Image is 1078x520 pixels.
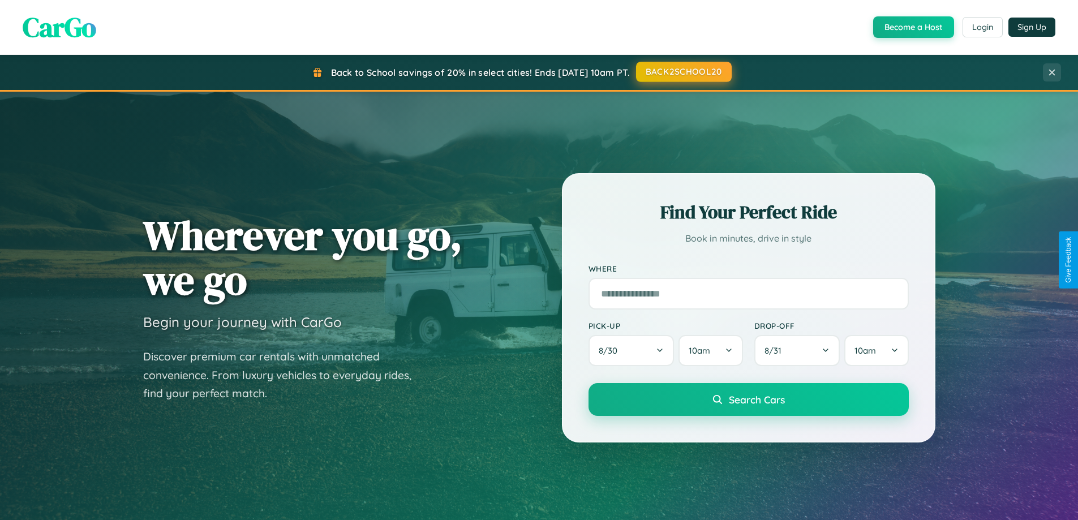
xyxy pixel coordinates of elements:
span: 8 / 30 [599,345,623,356]
span: CarGo [23,8,96,46]
button: Login [963,17,1003,37]
h3: Begin your journey with CarGo [143,313,342,330]
label: Pick-up [589,321,743,330]
label: Drop-off [754,321,909,330]
h1: Wherever you go, we go [143,213,462,302]
button: Search Cars [589,383,909,416]
button: BACK2SCHOOL20 [636,62,732,82]
button: 8/31 [754,335,840,366]
div: Give Feedback [1064,237,1072,283]
button: Sign Up [1008,18,1055,37]
span: Search Cars [729,393,785,406]
span: 8 / 31 [765,345,787,356]
span: 10am [854,345,876,356]
label: Where [589,264,909,273]
button: 8/30 [589,335,675,366]
h2: Find Your Perfect Ride [589,200,909,225]
p: Discover premium car rentals with unmatched convenience. From luxury vehicles to everyday rides, ... [143,347,426,403]
button: Become a Host [873,16,954,38]
button: 10am [844,335,908,366]
span: 10am [689,345,710,356]
button: 10am [678,335,742,366]
p: Book in minutes, drive in style [589,230,909,247]
span: Back to School savings of 20% in select cities! Ends [DATE] 10am PT. [331,67,630,78]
